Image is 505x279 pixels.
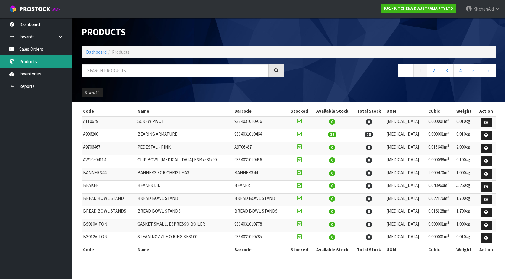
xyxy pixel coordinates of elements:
[233,219,287,232] td: 9334031010778
[455,245,476,254] th: Weight
[112,49,130,55] span: Products
[353,245,385,254] th: Total Stock
[447,220,449,225] sup: 3
[311,245,353,254] th: Available Stock
[447,195,449,199] sup: 3
[82,232,136,245] td: BS012VITON
[455,181,476,194] td: 5.260kg
[82,116,136,129] td: A110679
[233,116,287,129] td: 9334031010976
[385,168,427,181] td: [MEDICAL_DATA]
[233,129,287,142] td: 9334031010464
[447,182,449,186] sup: 3
[427,142,455,155] td: 0.015640m
[385,232,427,245] td: [MEDICAL_DATA]
[233,193,287,206] td: BREAD BOWL STAND
[385,181,427,194] td: [MEDICAL_DATA]
[455,193,476,206] td: 1.700kg
[455,116,476,129] td: 0.010kg
[398,64,414,77] a: ←
[385,155,427,168] td: [MEDICAL_DATA]
[233,106,287,116] th: Barcode
[467,64,480,77] a: 5
[136,168,233,181] td: BANNERS FOR CHRISTMAS
[385,206,427,219] td: [MEDICAL_DATA]
[447,131,449,135] sup: 3
[233,232,287,245] td: 9334031010785
[453,64,467,77] a: 4
[9,5,17,13] img: cube-alt.png
[328,132,336,137] span: 18
[233,142,287,155] td: A9706467
[136,206,233,219] td: BREAD BOWL STANDS
[427,168,455,181] td: 1.009470m
[233,181,287,194] td: BEAKER
[82,181,136,194] td: BEAKER
[366,209,372,214] span: 0
[366,119,372,125] span: 0
[82,88,103,98] button: Show: 10
[413,64,427,77] a: 1
[385,106,427,116] th: UOM
[476,245,496,254] th: Action
[447,156,449,161] sup: 3
[365,132,373,137] span: 18
[427,206,455,219] td: 0.016128m
[366,157,372,163] span: 0
[384,6,453,11] strong: K01 - KITCHENAID AUSTRALIA PTY LTD
[136,193,233,206] td: BREAD BOWL STAND
[366,196,372,202] span: 0
[329,119,335,125] span: 0
[455,206,476,219] td: 1.700kg
[287,245,311,254] th: Stocked
[82,129,136,142] td: A906200
[366,183,372,189] span: 0
[427,106,455,116] th: Cubic
[353,106,385,116] th: Total Stock
[19,5,50,13] span: ProStock
[86,49,107,55] a: Dashboard
[136,219,233,232] td: GASKET SMALL, ESPRESSO BOILER
[427,193,455,206] td: 0.022176m
[447,233,449,238] sup: 3
[455,168,476,181] td: 1.000kg
[455,106,476,116] th: Weight
[233,155,287,168] td: 9334031019436
[427,129,455,142] td: 0.000001m
[136,129,233,142] td: BEARING ARMATURE
[136,106,233,116] th: Name
[329,234,335,240] span: 0
[447,143,449,148] sup: 3
[136,232,233,245] td: STEAM NOZZLE O RING KES100
[82,27,284,37] h1: Products
[233,206,287,219] td: BREAD BOWL STANDS
[329,145,335,150] span: 0
[447,208,449,212] sup: 3
[366,222,372,227] span: 0
[455,155,476,168] td: 0.100kg
[82,155,136,168] td: AW10504114
[427,116,455,129] td: 0.000001m
[311,106,353,116] th: Available Stock
[136,181,233,194] td: BEAKER LID
[385,116,427,129] td: [MEDICAL_DATA]
[473,6,494,12] span: KitchenAid
[366,234,372,240] span: 0
[385,219,427,232] td: [MEDICAL_DATA]
[427,219,455,232] td: 0.000001m
[329,222,335,227] span: 0
[82,193,136,206] td: BREAD BOWL STAND
[329,157,335,163] span: 0
[476,106,496,116] th: Action
[82,64,269,77] input: Search products
[427,245,455,254] th: Cubic
[287,106,311,116] th: Stocked
[233,168,287,181] td: BANNERS44
[427,155,455,168] td: 0.000098m
[480,64,496,77] a: →
[366,170,372,176] span: 0
[233,245,287,254] th: Barcode
[329,183,335,189] span: 0
[455,129,476,142] td: 0.010kg
[82,206,136,219] td: BREAD BOWL STANDS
